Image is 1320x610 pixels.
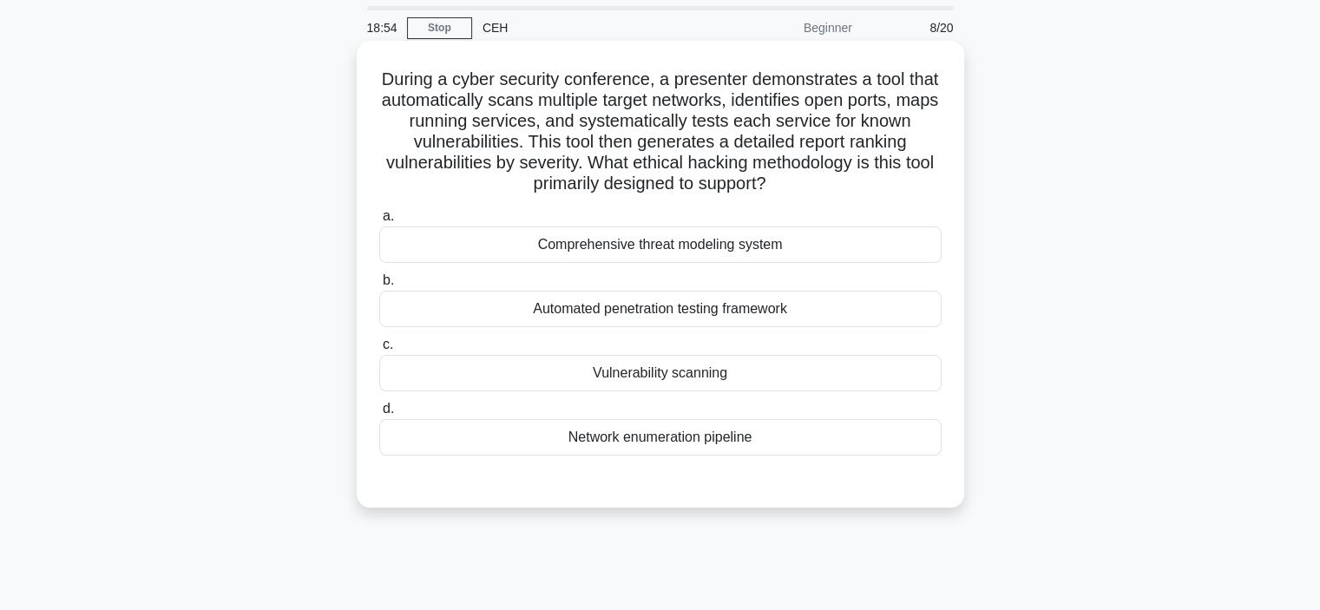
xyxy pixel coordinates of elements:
div: Vulnerability scanning [379,355,942,391]
span: b. [383,272,394,287]
div: Automated penetration testing framework [379,291,942,327]
h5: During a cyber security conference, a presenter demonstrates a tool that automatically scans mult... [378,69,943,195]
div: 18:54 [357,10,407,45]
span: a. [383,208,394,223]
div: 8/20 [863,10,964,45]
span: d. [383,401,394,416]
a: Stop [407,17,472,39]
div: Beginner [711,10,863,45]
span: c. [383,337,393,351]
div: Comprehensive threat modeling system [379,226,942,263]
div: CEH [472,10,711,45]
div: Network enumeration pipeline [379,419,942,456]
